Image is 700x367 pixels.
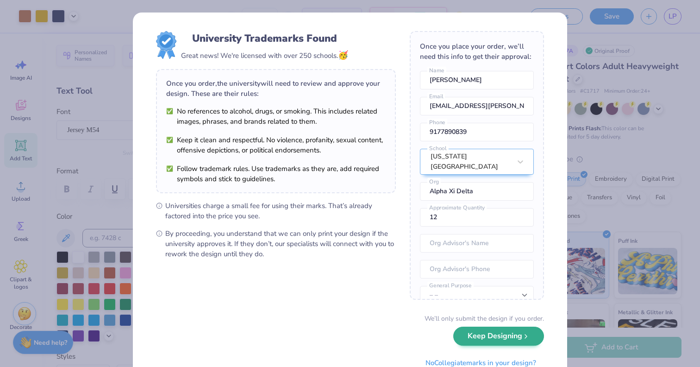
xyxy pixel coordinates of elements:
input: Org Advisor's Name [420,234,534,253]
button: Keep Designing [453,327,544,346]
span: By proceeding, you understand that we can only print your design if the university approves it. I... [165,228,396,259]
div: We’ll only submit the design if you order. [425,314,544,323]
input: Org [420,182,534,201]
div: Once you place your order, we’ll need this info to get their approval: [420,41,534,62]
div: Great news! We're licensed with over 250 schools. [181,49,348,62]
input: Approximate Quantity [420,208,534,227]
input: Name [420,71,534,89]
input: Phone [420,123,534,141]
li: Keep it clean and respectful. No violence, profanity, sexual content, offensive depictions, or po... [166,135,386,155]
div: Once you order, the university will need to review and approve your design. These are their rules: [166,78,386,99]
div: University Trademarks Found [192,31,337,46]
input: Email [420,97,534,115]
div: [US_STATE][GEOGRAPHIC_DATA] [431,152,511,172]
li: No references to alcohol, drugs, or smoking. This includes related images, phrases, and brands re... [166,106,386,127]
input: Org Advisor's Phone [420,260,534,278]
span: Universities charge a small fee for using their marks. That’s already factored into the price you... [165,201,396,221]
li: Follow trademark rules. Use trademarks as they are, add required symbols and stick to guidelines. [166,164,386,184]
img: License badge [156,31,176,59]
span: 🥳 [338,50,348,61]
